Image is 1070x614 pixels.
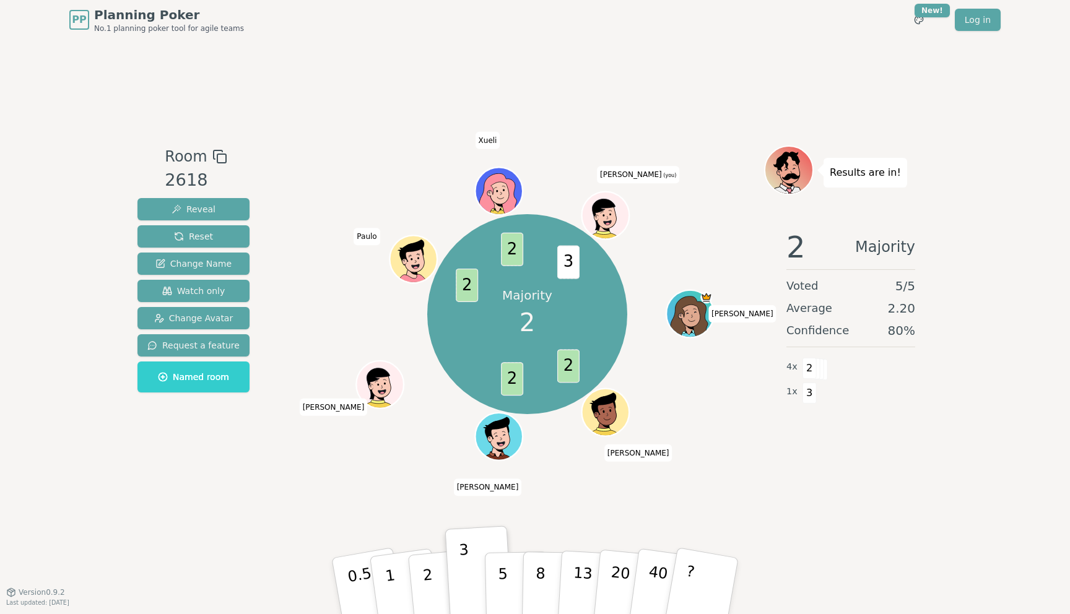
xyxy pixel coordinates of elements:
span: Click to change your name [354,228,380,246]
div: New! [915,4,950,17]
span: No.1 planning poker tool for agile teams [94,24,244,33]
span: Voted [786,277,819,295]
button: Reset [137,225,250,248]
span: 3 [802,383,817,404]
span: PP [72,12,86,27]
span: Click to change your name [597,166,679,184]
p: Results are in! [830,164,901,181]
span: 2 [502,362,524,396]
span: Majority [855,232,915,262]
span: Average [786,300,832,317]
span: 2 [802,358,817,379]
span: 3 [557,245,580,279]
span: 2 [502,233,524,266]
span: Click to change your name [454,479,522,496]
button: Version0.9.2 [6,587,65,597]
span: Reveal [172,203,215,215]
span: Click to change your name [708,305,776,322]
span: Watch only [162,285,225,297]
p: Majority [502,287,552,304]
span: 2 [456,269,479,302]
span: Click to change your name [300,399,368,416]
button: Watch only [137,280,250,302]
span: Confidence [786,322,849,339]
span: Change Name [155,257,232,270]
span: johanna is the host [701,292,713,303]
button: Change Avatar [137,307,250,329]
span: Named room [158,371,229,383]
span: Change Avatar [154,312,233,324]
span: 4 x [786,360,798,374]
button: Reveal [137,198,250,220]
span: Reset [174,230,213,243]
span: Planning Poker [94,6,244,24]
span: 5 / 5 [895,277,915,295]
button: Click to change your avatar [583,193,628,238]
span: Last updated: [DATE] [6,599,69,606]
span: 1 x [786,385,798,399]
button: Request a feature [137,334,250,357]
span: 2 [557,349,580,383]
button: New! [908,9,930,31]
span: 2.20 [887,300,915,317]
span: 2 [520,304,535,341]
button: Named room [137,361,250,392]
span: Request a feature [147,339,240,352]
a: Log in [955,9,1001,31]
span: (you) [662,173,677,179]
div: 2618 [165,168,227,193]
span: Room [165,145,207,168]
a: PPPlanning PokerNo.1 planning poker tool for agile teams [69,6,244,33]
span: 2 [786,232,806,262]
button: Change Name [137,253,250,275]
span: Click to change your name [604,444,672,462]
span: Version 0.9.2 [19,587,65,597]
span: 80 % [888,322,915,339]
span: Click to change your name [476,132,500,149]
p: 3 [459,541,472,608]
